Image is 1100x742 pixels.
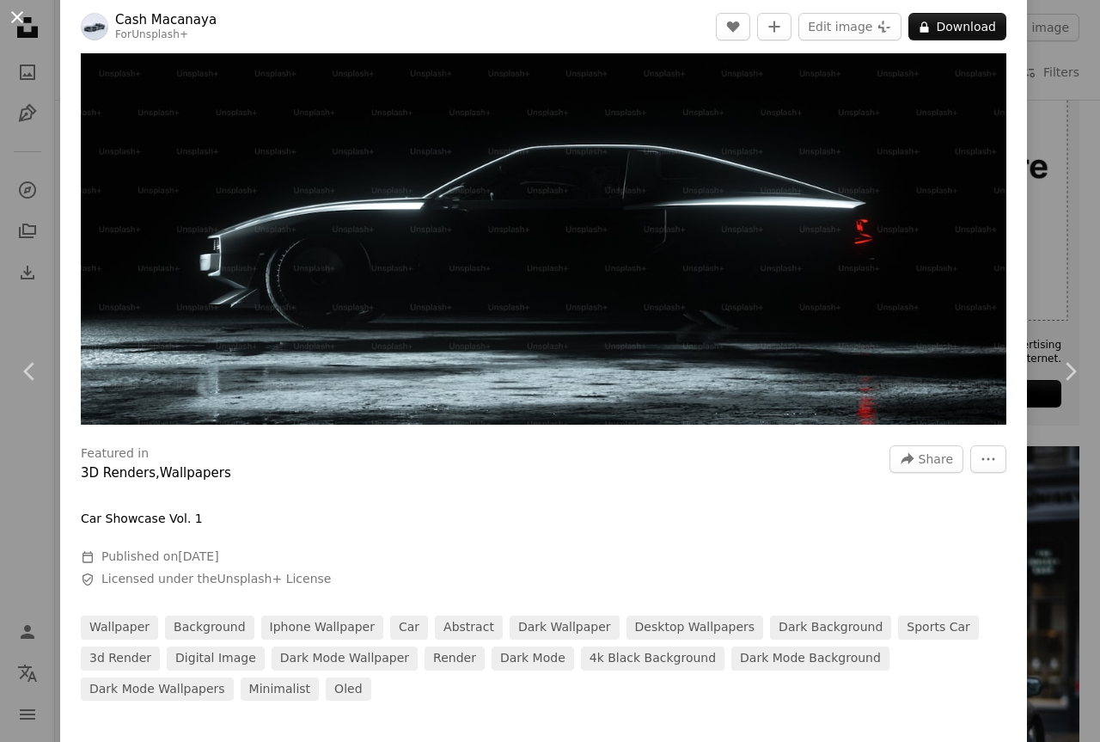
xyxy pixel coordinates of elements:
a: oled [326,678,370,702]
h3: Featured in [81,445,149,463]
div: For [115,28,217,42]
a: render [425,647,485,671]
span: Published on [101,549,219,563]
a: Unsplash+ License [217,572,332,586]
button: Edit image [798,13,901,40]
a: Cash Macanaya [115,11,217,28]
a: iphone wallpaper [261,616,383,640]
a: 3d render [81,647,160,671]
a: sports car [898,616,978,640]
a: dark mode background [731,647,889,671]
a: digital image [167,647,265,671]
a: desktop wallpapers [626,616,764,640]
button: More Actions [970,445,1006,473]
a: 4k black background [581,647,724,671]
span: Licensed under the [101,571,331,588]
button: Like [716,13,750,40]
a: dark wallpaper [510,616,620,640]
a: dark mode wallpapers [81,678,234,702]
button: Share this image [889,445,963,473]
a: dark mode [492,647,574,671]
span: Share [919,446,953,472]
a: Unsplash+ [131,28,188,40]
a: 3D Renders [81,465,156,481]
a: Wallpapers [160,465,231,481]
button: Download [908,13,1006,40]
p: Car Showcase Vol. 1 [81,511,203,528]
a: dark mode wallpaper [272,647,418,671]
a: abstract [435,616,503,640]
a: background [165,616,254,640]
a: minimalist [241,678,320,702]
a: wallpaper [81,616,158,640]
time: June 16, 2023 at 1:30:25 PM GMT+5:30 [178,549,218,563]
a: Next [1040,289,1100,454]
a: car [390,616,428,640]
button: Add to Collection [757,13,791,40]
img: Go to Cash Macanaya's profile [81,13,108,40]
a: dark background [770,616,891,640]
span: , [156,465,160,481]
